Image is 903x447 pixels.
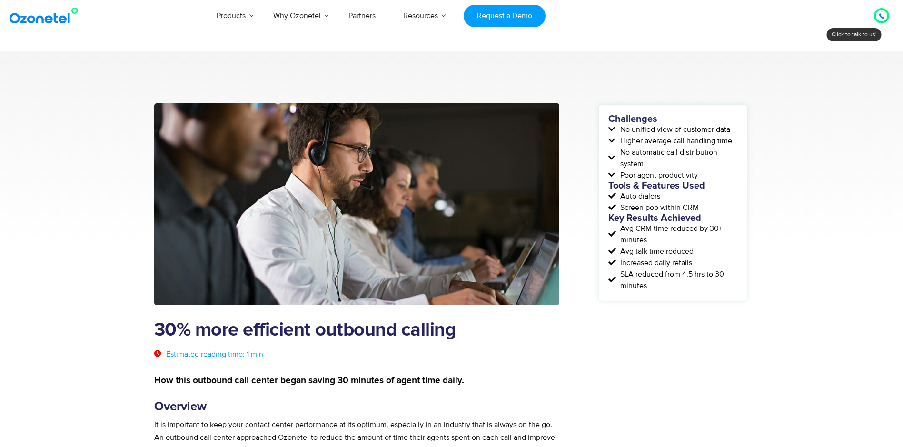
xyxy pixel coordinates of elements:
[154,400,207,413] strong: Overview
[154,319,560,341] h1: 30% more efficient outbound calling
[247,349,263,359] span: 1 min
[618,147,738,169] span: No automatic call distribution system
[608,181,738,190] h5: Tools & Features Used
[618,223,738,246] span: Avg CRM time reduced by 30+ minutes
[618,246,694,257] span: Avg talk time reduced
[618,257,692,268] span: Increased daily retails
[618,268,738,291] span: SLA reduced from 4.5 hrs to 30 minutes
[618,202,699,213] span: Screen pop within CRM
[618,135,732,147] span: Higher average call handling time
[618,169,698,181] span: Poor agent productivity
[608,114,738,124] h5: Challenges
[166,349,245,359] span: Estimated reading time:
[618,190,660,202] span: Auto dialers
[464,5,545,27] a: Request a Demo
[618,124,730,135] span: No unified view of customer data
[154,376,464,385] strong: How this outbound call center began saving 30 minutes of agent time daily.
[608,213,738,223] h5: Key Results Achieved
